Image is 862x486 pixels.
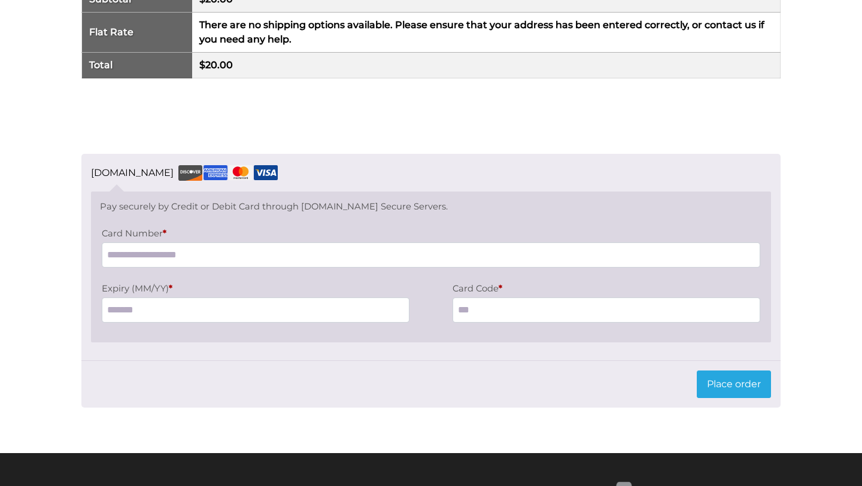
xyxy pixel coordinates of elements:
img: mastercard [229,165,253,180]
td: There are no shipping options available. Please ensure that your address has been entered correct... [192,13,780,53]
img: discover [178,165,202,181]
label: [DOMAIN_NAME] [91,163,278,183]
th: Total [82,53,193,78]
label: Card Code [453,280,760,297]
span: $ [199,59,205,71]
iframe: reCAPTCHA [81,93,263,139]
p: Pay securely by Credit or Debit Card through [DOMAIN_NAME] Secure Servers. [100,200,763,213]
img: amex [204,165,227,180]
bdi: 20.00 [199,59,233,71]
label: Expiry (MM/YY) [102,280,409,297]
label: Card Number [102,225,761,242]
img: visa [254,165,278,180]
th: Flat Rate [82,13,193,53]
button: Place order [697,370,771,398]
